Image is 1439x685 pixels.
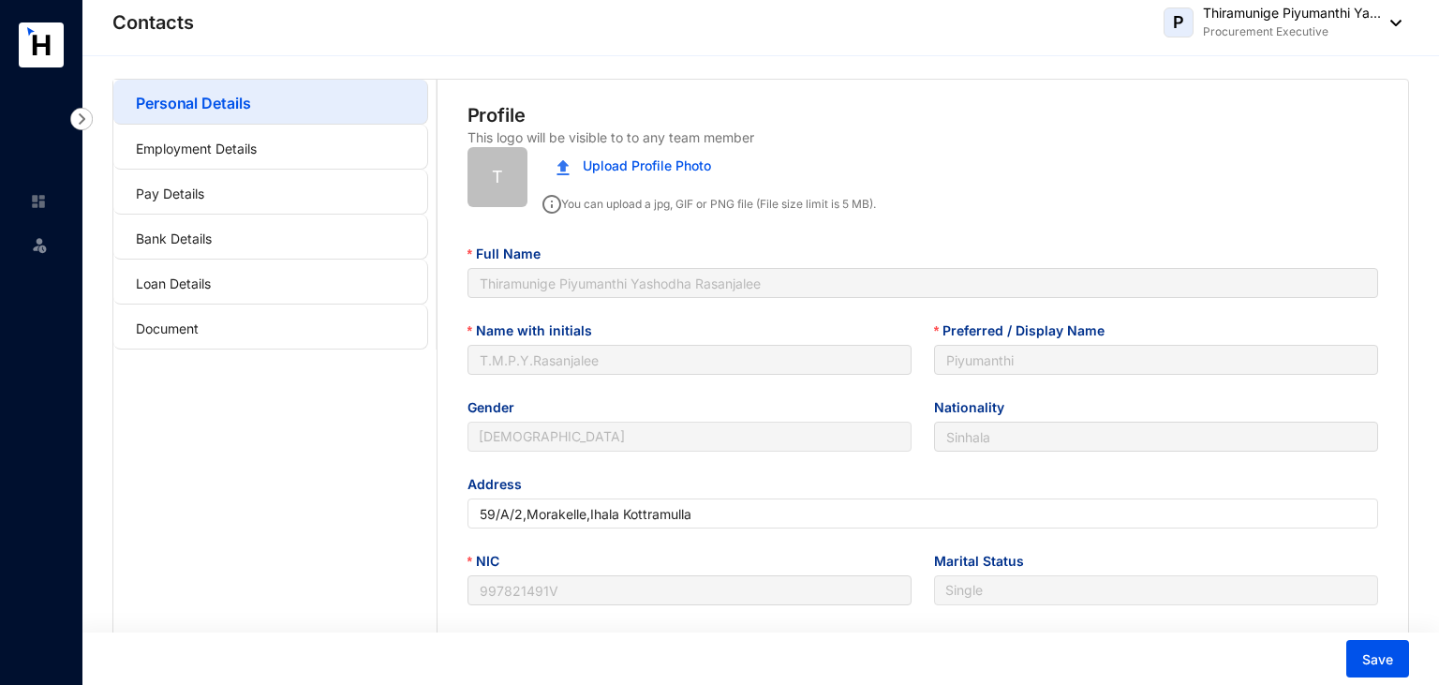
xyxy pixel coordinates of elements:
p: Thiramunige Piyumanthi Ya... [1203,4,1381,22]
label: Full Name [467,244,554,264]
input: Preferred / Display Name [934,345,1378,375]
p: This logo will be visible to to any team member [467,128,754,147]
a: Pay Details [136,186,204,201]
button: Upload Profile Photo [542,147,725,185]
img: nav-icon-right.af6afadce00d159da59955279c43614e.svg [70,108,93,130]
button: Save [1346,640,1409,678]
img: home-unselected.a29eae3204392db15eaf.svg [30,193,47,210]
p: You can upload a jpg, GIF or PNG file (File size limit is 5 MB). [542,188,876,214]
a: Loan Details [136,275,211,291]
a: Employment Details [136,141,257,156]
input: NIC [467,575,912,605]
label: Gender [467,397,527,418]
label: Name with initials [467,320,605,341]
label: Preferred / Display Name [934,320,1118,341]
label: Address [467,474,535,495]
p: Profile [467,102,527,128]
input: Full Name [467,268,1379,298]
span: P [1173,14,1184,31]
input: Nationality [934,422,1378,452]
input: Name with initials [467,345,912,375]
label: Marital Status [934,551,1037,572]
img: info.ad751165ce926853d1d36026adaaebbf.svg [542,195,561,214]
label: NIC [467,551,512,572]
label: Date of Birth [467,628,561,648]
img: upload.c0f81fc875f389a06f631e1c6d8834da.svg [556,159,570,175]
a: Document [136,320,199,336]
input: Address [467,499,1379,529]
a: Bank Details [136,231,212,246]
img: leave-unselected.2934df6273408c3f84d9.svg [30,235,49,254]
p: Procurement Executive [1203,22,1381,41]
p: Contacts [112,9,194,36]
li: Home [15,183,60,220]
span: T [492,164,503,190]
img: dropdown-black.8e83cc76930a90b1a4fdb6d089b7bf3a.svg [1381,20,1402,26]
span: Save [1362,650,1393,669]
span: Upload Profile Photo [583,156,711,176]
span: Female [479,423,900,451]
span: Single [945,576,1367,604]
label: Nationality [934,397,1017,418]
a: Personal Details [136,94,250,112]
